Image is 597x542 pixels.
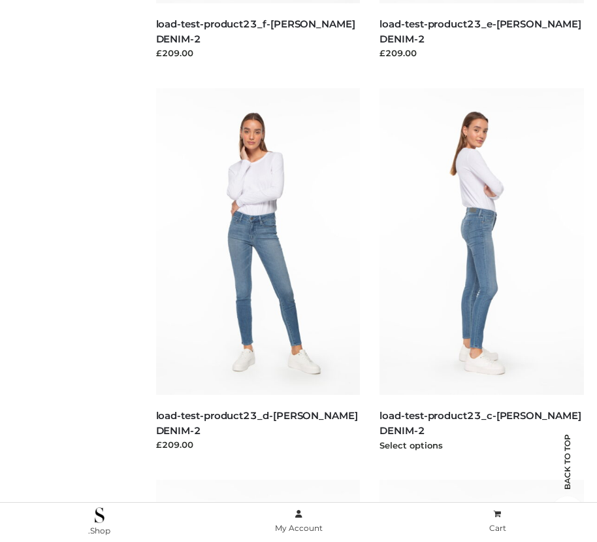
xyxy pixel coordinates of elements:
a: My Account [199,507,398,536]
a: load-test-product23_d-[PERSON_NAME] DENIM-2 [156,409,358,437]
span: Cart [489,523,506,533]
a: load-test-product23_e-[PERSON_NAME] DENIM-2 [379,18,581,45]
span: Back to top [551,457,584,490]
span: My Account [275,523,323,533]
div: £209.00 [156,438,361,451]
a: load-test-product23_f-[PERSON_NAME] DENIM-2 [156,18,355,45]
span: .Shop [88,526,110,535]
a: load-test-product23_c-[PERSON_NAME] DENIM-2 [379,409,581,437]
a: Cart [398,507,597,536]
a: Select options [379,440,443,450]
img: .Shop [95,507,105,523]
div: £209.00 [156,46,361,59]
div: £209.00 [379,46,584,59]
